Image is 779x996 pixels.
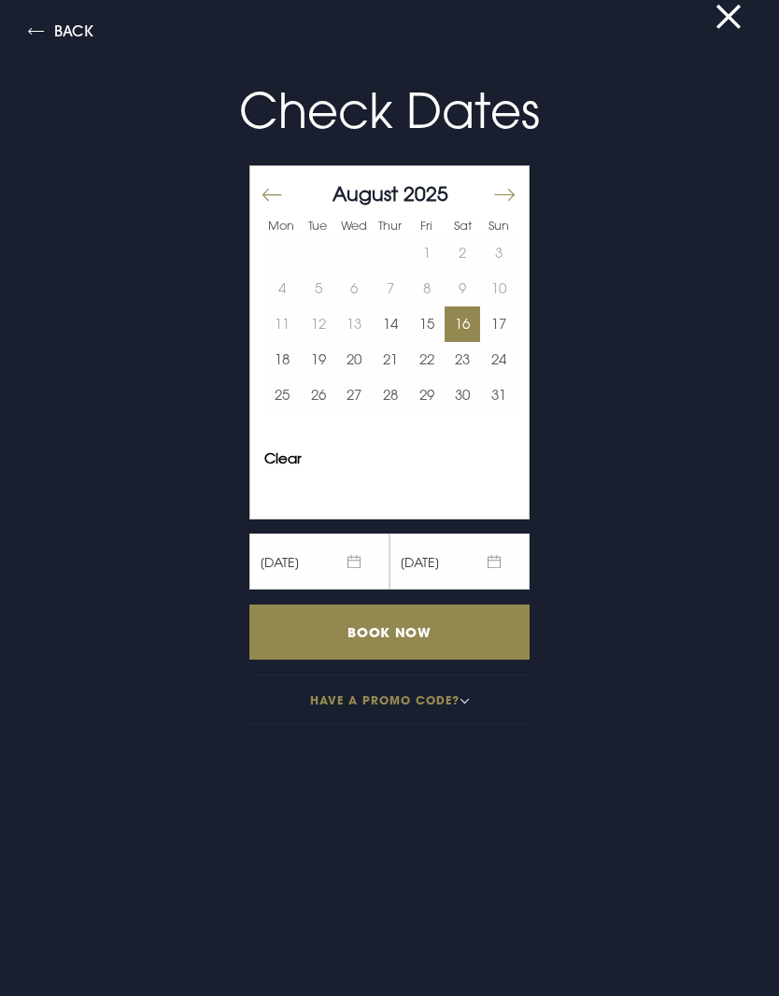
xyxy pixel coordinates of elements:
[264,377,301,413] button: 25
[445,342,481,377] td: Choose Saturday, August 23, 2025 as your end date.
[373,306,409,342] td: Choose Thursday, August 14, 2025 as your end date.
[336,342,373,377] td: Choose Wednesday, August 20, 2025 as your end date.
[264,451,302,465] button: Clear
[408,306,445,342] td: Choose Friday, August 15, 2025 as your end date.
[480,342,517,377] button: 24
[249,675,530,725] button: Have a promo code?
[408,377,445,413] td: Choose Friday, August 29, 2025 as your end date.
[408,377,445,413] button: 29
[301,342,337,377] td: Choose Tuesday, August 19, 2025 as your end date.
[404,181,448,206] span: 2025
[301,342,337,377] button: 19
[336,377,373,413] td: Choose Wednesday, August 27, 2025 as your end date.
[373,377,409,413] td: Choose Thursday, August 28, 2025 as your end date.
[264,377,301,413] td: Choose Monday, August 25, 2025 as your end date.
[445,377,481,413] button: 30
[408,342,445,377] td: Choose Friday, August 22, 2025 as your end date.
[336,342,373,377] button: 20
[408,342,445,377] button: 22
[28,23,93,45] button: Back
[301,377,337,413] button: 26
[445,306,481,342] button: 16
[373,306,409,342] button: 14
[373,342,409,377] td: Choose Thursday, August 21, 2025 as your end date.
[264,342,301,377] td: Choose Monday, August 18, 2025 as your end date.
[480,377,517,413] button: 31
[373,342,409,377] button: 21
[480,342,517,377] td: Choose Sunday, August 24, 2025 as your end date.
[262,175,284,214] button: Move backward to switch to the previous month.
[445,377,481,413] td: Choose Saturday, August 30, 2025 as your end date.
[408,306,445,342] button: 15
[336,377,373,413] button: 27
[264,342,301,377] button: 18
[445,306,481,342] td: Selected. Saturday, August 16, 2025
[445,342,481,377] button: 23
[249,605,530,660] input: Book Now
[480,306,517,342] button: 17
[480,377,517,413] td: Choose Sunday, August 31, 2025 as your end date.
[333,181,398,206] span: August
[389,534,530,590] span: [DATE]
[301,377,337,413] td: Choose Tuesday, August 26, 2025 as your end date.
[373,377,409,413] button: 28
[249,534,389,590] span: [DATE]
[480,306,517,342] td: Choose Sunday, August 17, 2025 as your end date.
[492,175,515,214] button: Move forward to switch to the next month.
[39,75,741,147] p: Check Dates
